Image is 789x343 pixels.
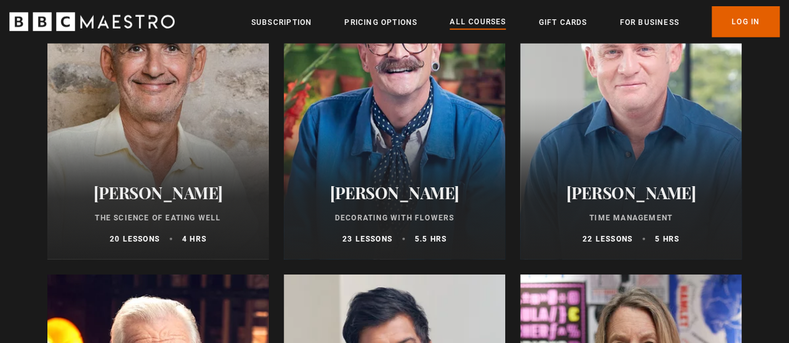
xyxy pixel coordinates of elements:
[655,233,679,245] p: 5 hrs
[299,183,490,202] h2: [PERSON_NAME]
[62,183,254,202] h2: [PERSON_NAME]
[342,233,392,245] p: 23 lessons
[251,16,312,29] a: Subscription
[344,16,417,29] a: Pricing Options
[538,16,587,29] a: Gift Cards
[583,233,632,245] p: 22 lessons
[251,6,780,37] nav: Primary
[182,233,206,245] p: 4 hrs
[415,233,447,245] p: 5.5 hrs
[712,6,780,37] a: Log In
[619,16,679,29] a: For business
[299,212,490,223] p: Decorating With Flowers
[62,212,254,223] p: The Science of Eating Well
[110,233,160,245] p: 20 lessons
[535,212,727,223] p: Time Management
[535,183,727,202] h2: [PERSON_NAME]
[9,12,175,31] svg: BBC Maestro
[450,16,506,29] a: All Courses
